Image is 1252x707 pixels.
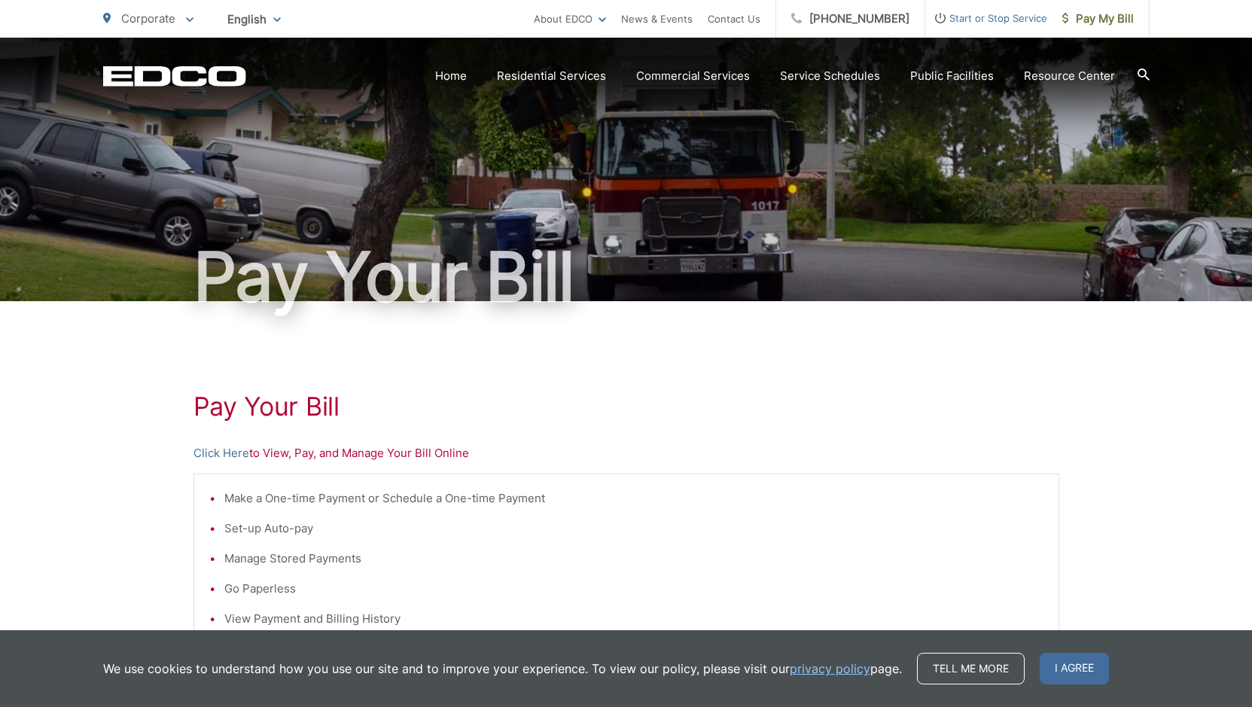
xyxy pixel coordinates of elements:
li: View Payment and Billing History [224,610,1043,628]
span: English [216,6,292,32]
a: Home [435,67,467,85]
li: Make a One-time Payment or Schedule a One-time Payment [224,489,1043,507]
a: Service Schedules [780,67,880,85]
h1: Pay Your Bill [103,239,1150,315]
a: Tell me more [917,653,1025,684]
li: Go Paperless [224,580,1043,598]
a: Contact Us [708,10,760,28]
a: EDCD logo. Return to the homepage. [103,66,246,87]
a: Public Facilities [910,67,994,85]
a: privacy policy [790,660,870,678]
span: Pay My Bill [1062,10,1134,28]
li: Manage Stored Payments [224,550,1043,568]
h1: Pay Your Bill [193,392,1059,422]
a: News & Events [621,10,693,28]
span: Corporate [121,11,175,26]
p: to View, Pay, and Manage Your Bill Online [193,444,1059,462]
a: About EDCO [534,10,606,28]
a: Residential Services [497,67,606,85]
a: Click Here [193,444,249,462]
a: Commercial Services [636,67,750,85]
li: Set-up Auto-pay [224,520,1043,538]
span: I agree [1040,653,1109,684]
a: Resource Center [1024,67,1115,85]
p: We use cookies to understand how you use our site and to improve your experience. To view our pol... [103,660,902,678]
